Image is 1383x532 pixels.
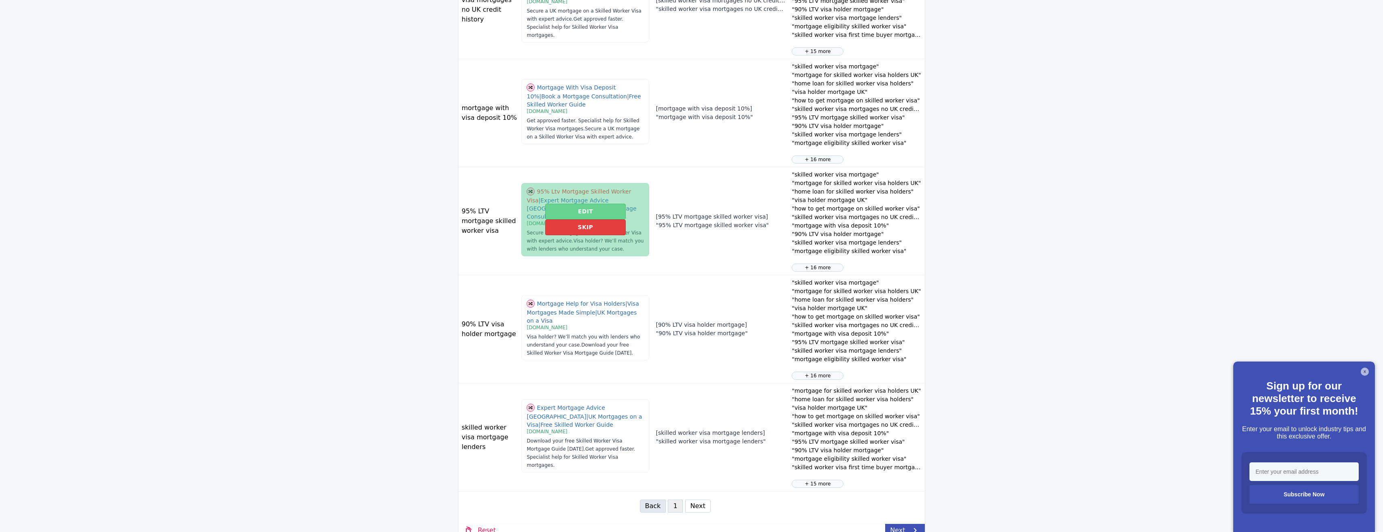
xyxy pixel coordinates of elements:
p: "mortgage eligibility skilled worker visa" [792,247,921,255]
h1: Welcome to Fiuti! [12,39,150,52]
p: "skilled worker visa mortgage lenders" [792,347,921,355]
p: "skilled worker visa mortgage lenders" [792,238,921,247]
span: Visa Mortgages Made Simple [527,300,639,316]
span: Get approved faster. Specialist help for Skilled Worker Visa mortgages. [527,446,635,468]
span: UK Mortgages on a Visa [527,309,637,324]
span: [DOMAIN_NAME] [527,109,567,114]
p: [95% LTV mortgage skilled worker visa] [656,213,785,221]
p: "how to get mortgage on skilled worker visa" [792,96,921,105]
button: Back [640,500,666,513]
p: "skilled worker visa mortgage" [792,279,921,287]
img: shuffle.svg [527,83,535,92]
p: "skilled worker visa mortgage" [792,62,921,71]
p: "visa holder mortgage UK" [792,88,921,96]
img: shuffle.svg [527,300,535,308]
span: UK Mortgages on a Visa [527,413,642,428]
p: "90% LTV visa holder mortgage" [656,329,785,338]
p: "95% LTV mortgage skilled worker visa" [792,438,921,446]
p: [90% LTV visa holder mortgage] [656,321,785,329]
td: 90% LTV visa holder mortgage [459,275,521,383]
p: "skilled worker visa mortgage lenders" [656,437,785,446]
p: "home loan for skilled worker visa holders" [792,296,921,304]
p: "skilled worker visa first time buyer mortgage" [792,31,921,39]
p: "skilled worker visa mortgages no UK credit history" [792,321,921,330]
p: "home loan for skilled worker visa holders" [792,79,921,88]
p: "home loan for skilled worker visa holders" [792,187,921,196]
span: | [625,300,627,306]
span: Visa holder? We’ll match you with lenders who understand your case. [527,334,640,348]
p: "how to get mortgage on skilled worker visa" [792,412,921,421]
p: "skilled worker visa mortgage lenders" [792,130,921,139]
span: [DOMAIN_NAME] [527,325,567,330]
span: Get approved faster. Specialist help for Skilled Worker Visa mortgages. [527,16,623,38]
span: New conversation [52,99,97,106]
p: + 16 more [795,156,840,163]
p: "skilled worker visa mortgages no UK credit history" [792,421,921,429]
p: [skilled worker visa mortgage lenders] [656,429,785,437]
span: Book a Mortgage Consultation [541,93,629,100]
p: "skilled worker visa mortgage" [792,170,921,179]
p: + 16 more [795,372,840,379]
span: Secure a UK mortgage on a Skilled Worker Visa with expert advice. [527,8,641,22]
p: "skilled worker visa mortgages no UK credit history" [792,105,921,113]
span: | [595,309,597,316]
button: Next [685,500,711,513]
p: "mortgage for skilled worker visa holders UK" [792,387,921,395]
span: Secure a UK mortgage on a Skilled Worker Visa with expert advice. [527,126,639,140]
div: This is a preview. An other 16 negatives will be generated for this ad group. [792,155,843,164]
span: [DOMAIN_NAME] [527,429,567,434]
p: "mortgage for skilled worker visa holders UK" [792,287,921,296]
p: "mortgage for skilled worker visa holders UK" [792,179,921,187]
span: Free Skilled Worker Guide [540,421,613,428]
p: "mortgage with visa deposit 10%" [656,113,785,121]
img: shuffle.svg [527,404,535,412]
p: "mortgage eligibility skilled worker visa" [792,455,921,463]
p: "95% LTV mortgage skilled worker visa" [656,221,785,230]
p: "95% LTV mortgage skilled worker visa" [792,338,921,347]
p: "mortgage with visa deposit 10%" [792,221,921,230]
div: This is a preview. An other 15 negatives will be generated for this ad group. [792,480,843,488]
p: + 15 more [795,48,840,55]
span: Download your free Skilled Worker Visa Mortgage Guide [DATE]. [527,438,622,452]
p: "95% LTV mortgage skilled worker visa" [792,113,921,122]
span: Show different combination [527,299,535,307]
p: "90% LTV visa holder mortgage" [792,446,921,455]
span: | [586,413,588,420]
p: "90% LTV visa holder mortgage" [792,5,921,14]
p: "mortgage eligibility skilled worker visa" [792,139,921,147]
p: "skilled worker visa mortgages no UK credit history" [792,213,921,221]
p: "skilled worker visa mortgage lenders" [792,14,921,22]
p: "mortgage eligibility skilled worker visa" [792,22,921,31]
span: Mortgage With Visa Deposit 10% [527,84,616,100]
div: This is a preview. An other 16 negatives will be generated for this ad group. [792,264,843,272]
p: "mortgage eligibility skilled worker visa" [792,355,921,364]
span: Get approved faster. Specialist help for Skilled Worker Visa mortgages. [527,118,639,132]
span: Show different combination [527,83,535,91]
button: Skip [545,219,626,235]
p: "90% LTV visa holder mortgage" [792,122,921,130]
p: "mortgage with visa deposit 10%" [792,429,921,438]
button: New conversation [13,94,149,111]
p: "visa holder mortgage UK" [792,404,921,412]
span: Show different combination [527,403,535,411]
p: "visa holder mortgage UK" [792,304,921,313]
p: "how to get mortgage on skilled worker visa" [792,313,921,321]
p: "skilled worker visa mortgages no UK credit history" [656,5,785,13]
span: Expert Mortgage Advice [GEOGRAPHIC_DATA] [527,404,605,420]
span: | [540,93,542,100]
span: | [627,93,629,100]
p: + 15 more [795,480,840,487]
p: "skilled worker visa first time buyer mortgage" [792,463,921,472]
span: Mortgage Help for Visa Holders [537,300,627,306]
div: This is a preview. An other 16 negatives will be generated for this ad group. [792,372,843,380]
span: | [539,421,541,428]
iframe: <p>Your browser does not support iframes.</p> [1233,362,1375,532]
p: [mortgage with visa deposit 10%] [656,104,785,113]
p: "visa holder mortgage UK" [792,196,921,204]
span: Free Skilled Worker Guide [527,93,641,108]
td: 95% LTV mortgage skilled worker visa [459,167,521,275]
